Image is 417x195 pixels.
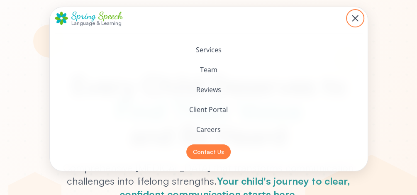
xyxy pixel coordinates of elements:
[186,144,231,159] button: Contact Us
[348,11,363,26] button: Toggle mobile menu
[55,60,363,80] button: Team
[55,100,363,119] button: Client Portal
[71,20,123,26] div: Language & Learning
[55,80,363,100] button: Reviews
[55,40,363,60] button: Services
[98,10,123,22] span: Speech
[55,119,363,139] button: Careers
[71,10,96,22] span: Spring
